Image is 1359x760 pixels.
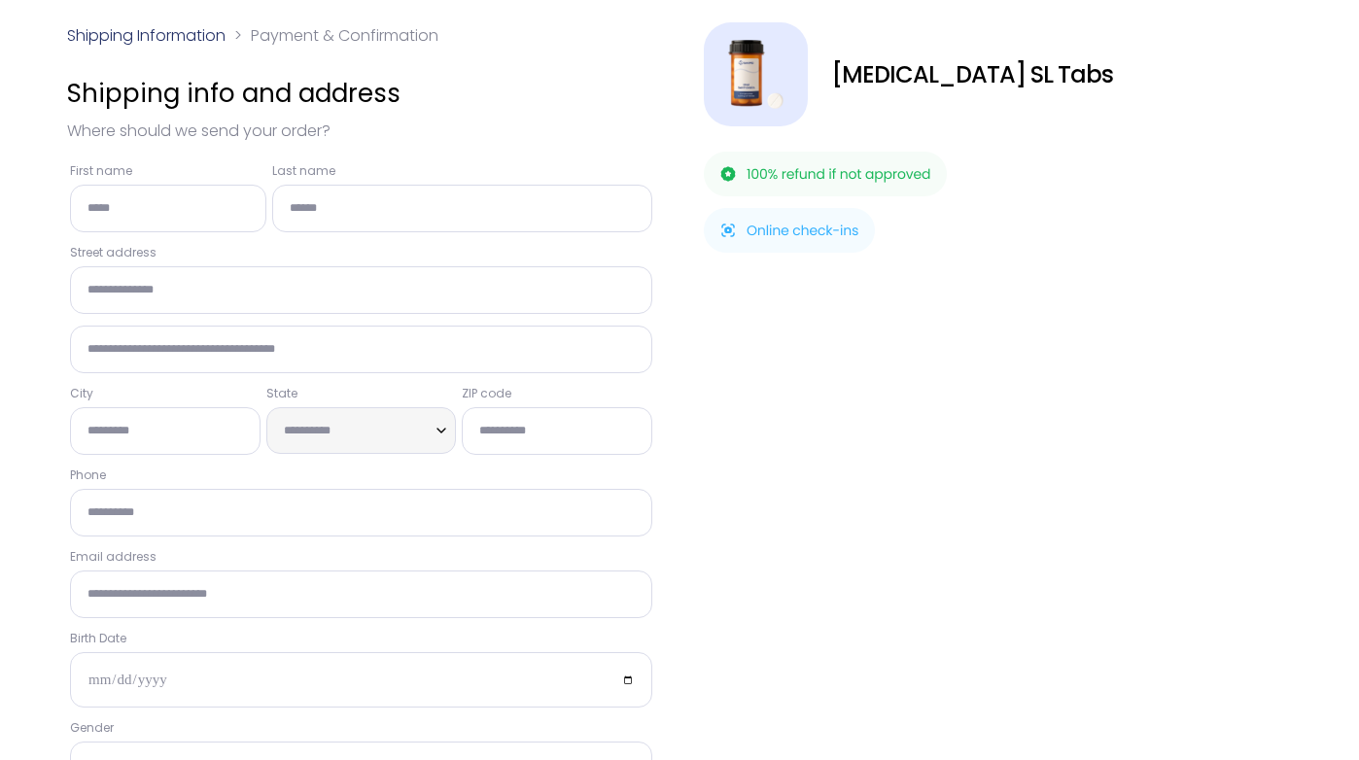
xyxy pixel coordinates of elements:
[70,466,652,484] label: Phone
[70,630,652,647] label: Birth Date
[704,208,875,253] img: Online check-ins
[266,385,457,402] label: State
[70,162,266,180] label: First name
[462,385,652,402] label: ZIP code
[831,61,1292,88] div: [MEDICAL_DATA] SL Tabs
[70,385,261,402] label: City
[67,118,655,145] p: Where should we send your order?
[234,24,242,47] span: >
[704,22,808,126] img: Sermorelin SL Tabs
[70,548,652,566] label: Email address
[704,152,947,196] img: 100% refund if not approved
[67,69,655,118] h3: Shipping info and address
[67,24,226,47] a: Shipping Information
[70,719,652,737] label: Gender
[251,24,438,47] span: Payment & Confirmation
[70,244,652,261] label: Street address
[272,162,652,180] label: Last name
